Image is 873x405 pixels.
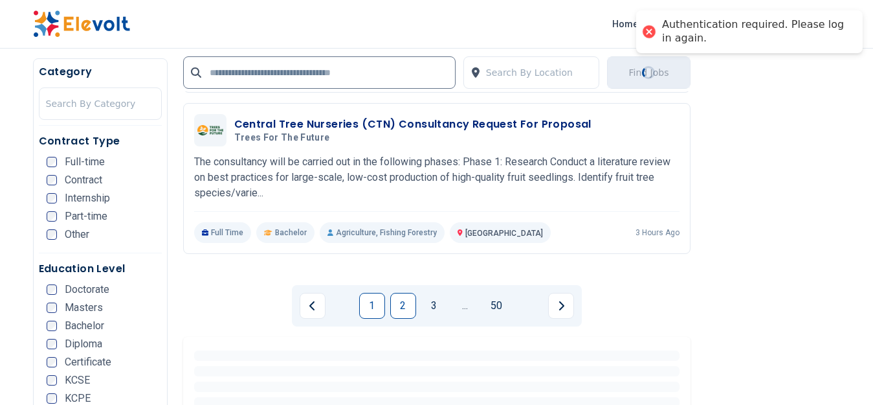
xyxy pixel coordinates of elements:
[65,284,109,295] span: Doctorate
[47,357,57,367] input: Certificate
[65,229,89,240] span: Other
[194,222,252,243] p: Full Time
[47,375,57,386] input: KCSE
[607,14,643,34] a: Home
[39,133,162,149] h5: Contract Type
[39,64,162,80] h5: Category
[47,339,57,349] input: Diploma
[300,293,326,319] a: Previous page
[234,132,330,144] span: Trees For The Future
[359,293,385,319] a: Page 1 is your current page
[39,261,162,277] h5: Education Level
[65,339,102,349] span: Diploma
[47,303,57,313] input: Masters
[47,393,57,404] input: KCPE
[194,114,680,243] a: Trees For The FutureCentral Tree Nurseries (CTN) Consultancy Request For ProposalTrees For The Fu...
[197,125,223,136] img: Trees For The Future
[320,222,445,243] p: Agriculture, Fishing Forestry
[65,357,111,367] span: Certificate
[548,293,574,319] a: Next page
[194,154,680,201] p: The consultancy will be carried out in the following phases: Phase 1: Research Conduct a literatu...
[47,229,57,240] input: Other
[47,175,57,185] input: Contract
[65,375,90,386] span: KCSE
[65,193,110,203] span: Internship
[635,227,680,238] p: 3 hours ago
[47,211,57,222] input: Part-time
[65,175,102,185] span: Contract
[65,157,105,167] span: Full-time
[662,18,850,45] div: Authentication required. Please log in again.
[421,293,447,319] a: Page 3
[47,321,57,331] input: Bachelor
[47,284,57,295] input: Doctorate
[808,343,873,405] iframe: Chat Widget
[275,227,307,238] span: Bachelor
[47,157,57,167] input: Full-time
[607,56,690,89] button: Find JobsLoading...
[465,229,543,238] span: [GEOGRAPHIC_DATA]
[65,393,91,404] span: KCPE
[47,193,57,203] input: Internship
[65,211,107,222] span: Part-time
[483,293,509,319] a: Page 50
[65,303,103,313] span: Masters
[640,64,658,81] div: Loading...
[452,293,478,319] a: Jump forward
[65,321,104,331] span: Bachelor
[390,293,416,319] a: Page 2
[300,293,574,319] ul: Pagination
[33,10,130,38] img: Elevolt
[234,117,591,132] h3: Central Tree Nurseries (CTN) Consultancy Request For Proposal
